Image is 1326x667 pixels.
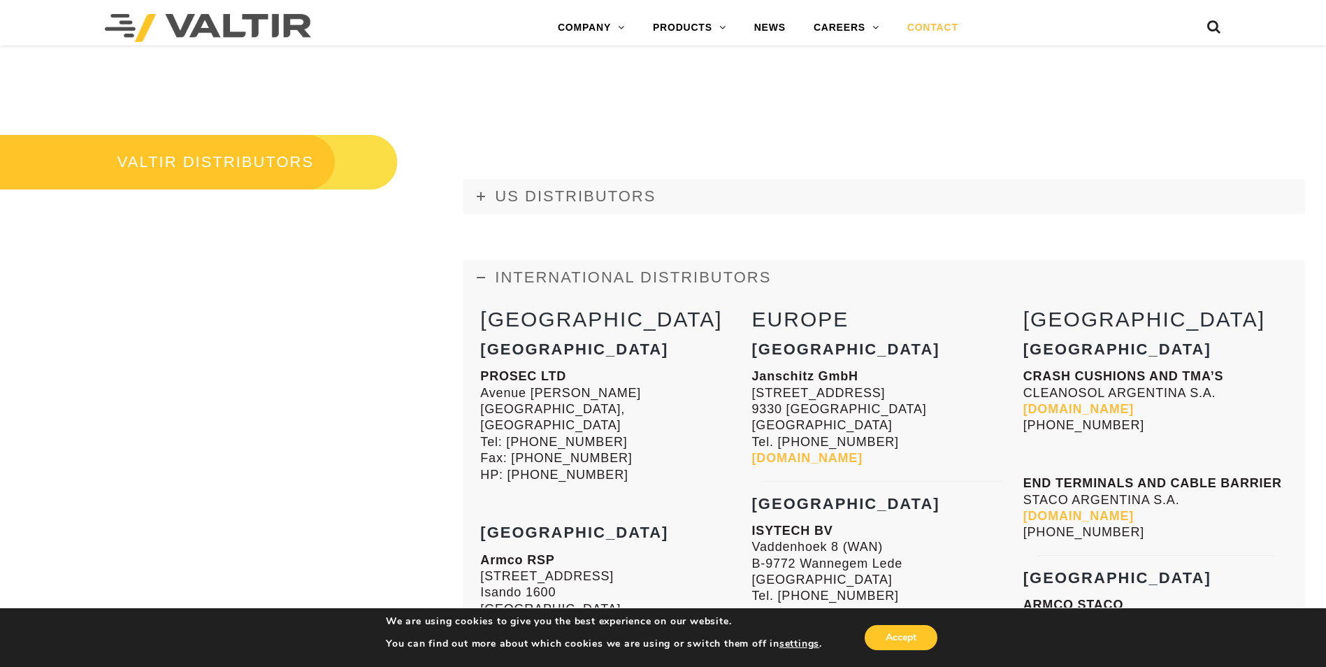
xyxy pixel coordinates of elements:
p: We are using cookies to give you the best experience on our website. [386,615,822,628]
p: [STREET_ADDRESS] 9330 [GEOGRAPHIC_DATA] [GEOGRAPHIC_DATA] Tel. [PHONE_NUMBER] [752,368,1016,466]
a: PRODUCTS [639,14,740,42]
h2: [GEOGRAPHIC_DATA] [480,308,744,331]
p: You can find out more about which cookies we are using or switch them off in . [386,638,822,650]
a: US DISTRIBUTORS [463,179,1305,214]
a: [DOMAIN_NAME] [1023,509,1134,523]
h2: [GEOGRAPHIC_DATA] [1023,308,1288,331]
strong: [GEOGRAPHIC_DATA] [480,340,668,358]
p: Avenue [PERSON_NAME][GEOGRAPHIC_DATA], [GEOGRAPHIC_DATA] Tel: [PHONE_NUMBER] Fax: [PHONE_NUMBER] ... [480,368,744,483]
strong: END TERMINALS AND CABLE BARRIER [1023,476,1282,490]
strong: ISYTECH BV [752,524,833,538]
button: settings [779,638,819,650]
a: CONTACT [893,14,972,42]
strong: [GEOGRAPHIC_DATA] [480,524,668,541]
a: NEWS [740,14,800,42]
strong: Janschitz GmbH [752,369,858,383]
p: [STREET_ADDRESS] Isando 1600 [GEOGRAPHIC_DATA] [PHONE_NUMBER] [PHONE_NUMBER](Fax) [480,552,744,667]
strong: Armco RSP [480,553,554,567]
p: STACO ARGENTINA S.A. [PHONE_NUMBER] [1023,475,1288,541]
strong: [GEOGRAPHIC_DATA] [752,495,940,512]
a: [DOMAIN_NAME] [1023,402,1134,416]
h2: EUROPE [752,308,1016,331]
strong: [GEOGRAPHIC_DATA] [1023,340,1211,358]
p: [PHONE_NUMBER] [1023,597,1288,646]
span: INTERNATIONAL DISTRIBUTORS [495,268,771,286]
a: COMPANY [544,14,639,42]
p: CLEANOSOL ARGENTINA S.A. [PHONE_NUMBER] [1023,368,1288,434]
strong: ARMCO STACO [1023,598,1123,612]
span: US DISTRIBUTORS [495,187,656,205]
button: Accept [865,625,937,650]
img: Valtir [105,14,311,42]
a: INTERNATIONAL DISTRIBUTORS [463,260,1305,295]
a: [DOMAIN_NAME] [752,451,863,465]
strong: [GEOGRAPHIC_DATA] [752,340,940,358]
a: CAREERS [800,14,893,42]
strong: PROSEC LTD [480,369,566,383]
strong: [GEOGRAPHIC_DATA] [1023,569,1211,587]
p: Vaddenhoek 8 (WAN) B-9772 Wannegem Lede [GEOGRAPHIC_DATA] Tel. [PHONE_NUMBER] [752,523,1016,605]
strong: CRASH CUSHIONS AND TMA’S [1023,369,1224,383]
